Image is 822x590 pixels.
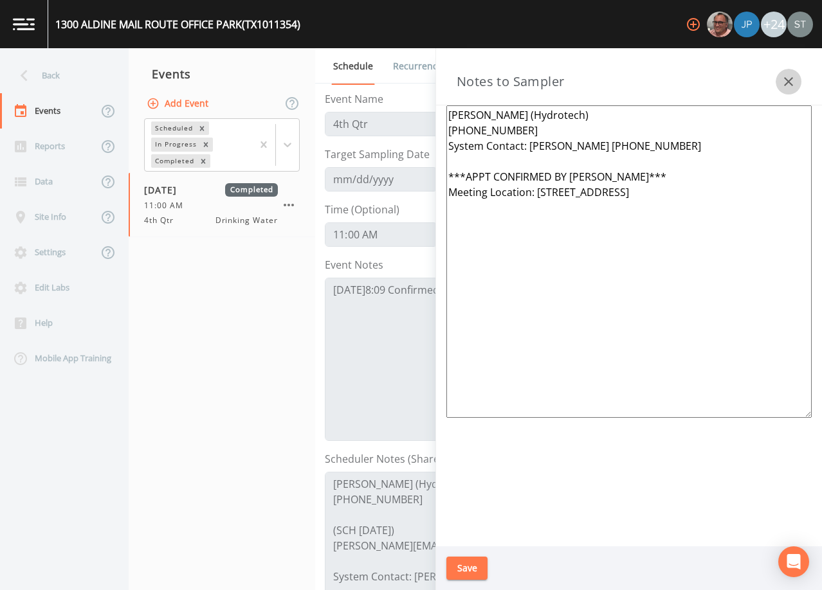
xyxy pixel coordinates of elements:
label: Event Name [325,91,383,107]
span: Drinking Water [215,215,278,226]
div: Remove In Progress [199,138,213,151]
div: Scheduled [151,121,195,135]
button: Add Event [144,92,214,116]
label: Time (Optional) [325,202,399,217]
img: 41241ef155101aa6d92a04480b0d0000 [734,12,760,37]
img: e2d790fa78825a4bb76dcb6ab311d44c [707,12,733,37]
span: [DATE] [144,183,186,197]
textarea: [PERSON_NAME] (Hydrotech) [PHONE_NUMBER] System Contact: [PERSON_NAME] [PHONE_NUMBER] ***APPT CON... [446,105,812,418]
div: +24 [761,12,787,37]
div: Remove Completed [196,154,210,168]
span: 4th Qtr [144,215,181,226]
div: 1300 ALDINE MAIL ROUTE OFFICE PARK (TX1011354) [55,17,300,32]
span: Completed [225,183,278,197]
div: Open Intercom Messenger [778,546,809,577]
div: Mike Franklin [706,12,733,37]
textarea: [DATE]8:09 Confirmed Appt (7998) [325,278,711,441]
a: Recurrence [391,48,444,84]
a: [DATE]Completed11:00 AM4th QtrDrinking Water [129,173,315,237]
img: logo [13,18,35,30]
img: cb9926319991c592eb2b4c75d39c237f [787,12,813,37]
span: 11:00 AM [144,200,191,211]
div: Completed [151,154,196,168]
div: Events [129,58,315,90]
button: Save [446,557,488,580]
label: Target Sampling Date [325,147,430,162]
div: In Progress [151,138,199,151]
label: Event Notes [325,257,383,273]
h3: Notes to Sampler [457,71,564,92]
a: Schedule [331,48,375,85]
div: Remove Scheduled [195,121,209,135]
div: Joshua gere Paul [733,12,760,37]
label: Scheduler Notes (Shared with all events) [325,451,520,467]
